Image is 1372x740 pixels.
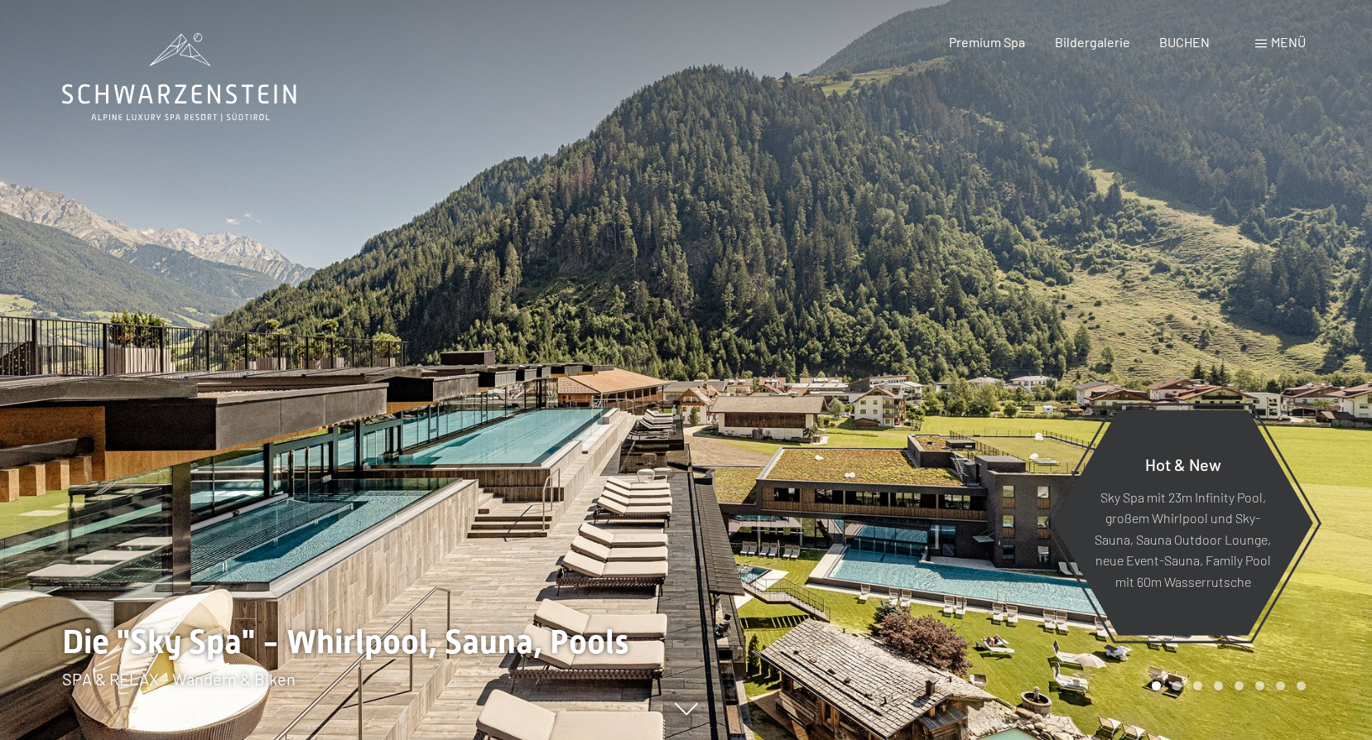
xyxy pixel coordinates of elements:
div: Carousel Page 7 [1276,681,1285,690]
a: Bildergalerie [1055,34,1130,50]
div: Carousel Page 3 [1193,681,1202,690]
div: Carousel Page 5 [1235,681,1244,690]
span: Hot & New [1145,454,1221,473]
div: Carousel Pagination [1146,681,1306,690]
a: BUCHEN [1159,34,1210,50]
div: Carousel Page 2 [1172,681,1182,690]
div: Carousel Page 1 (Current Slide) [1152,681,1161,690]
a: Premium Spa [949,34,1025,50]
div: Carousel Page 6 [1255,681,1264,690]
div: Carousel Page 8 [1297,681,1306,690]
a: Hot & New Sky Spa mit 23m Infinity Pool, großem Whirlpool und Sky-Sauna, Sauna Outdoor Lounge, ne... [1052,409,1314,637]
p: Sky Spa mit 23m Infinity Pool, großem Whirlpool und Sky-Sauna, Sauna Outdoor Lounge, neue Event-S... [1093,486,1273,592]
div: Carousel Page 4 [1214,681,1223,690]
span: Menü [1271,34,1306,50]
